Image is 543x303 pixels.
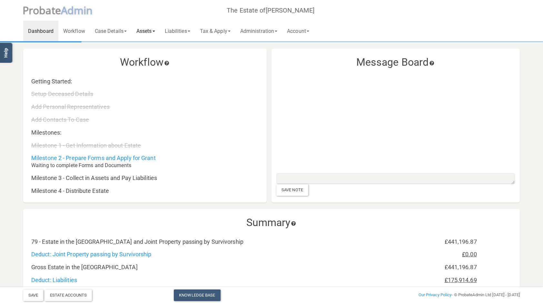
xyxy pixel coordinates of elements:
[174,289,220,301] a: Knowledge Base
[31,161,204,168] div: Waiting to complete Forms and Documents
[45,289,92,301] div: Estate Accounts
[31,142,141,149] a: Milestone 1 - Get Information about Estate
[58,21,90,41] a: Workflow
[23,289,43,301] button: Save
[399,277,482,283] div: £175,914.69
[160,21,195,41] a: Liabilities
[26,264,399,270] div: Gross Estate in the [GEOGRAPHIC_DATA]
[67,3,93,17] span: dmin
[31,277,77,283] a: Deduct: Liabilities
[399,264,482,270] div: £441,196.87
[276,184,308,196] div: Save Note
[26,129,209,136] div: Milestones:
[26,78,209,85] div: Getting Started:
[195,21,235,41] a: Tax & Apply
[31,155,156,161] a: Milestone 2 - Prepare Forms and Apply for Grant
[26,239,399,245] div: 79 - Estate in the [GEOGRAPHIC_DATA] and Joint Property passing by Survivorship
[29,3,61,17] span: robate
[399,251,482,258] div: £0.00
[23,3,61,17] span: P
[31,90,93,97] a: Setup Deceased Details
[31,251,152,258] a: Deduct: Joint Property passing by Survivorship
[61,3,93,17] span: A
[31,103,110,110] a: Add Personal Representatives
[31,187,109,194] a: Milestone 4 - Distribute Estate
[31,116,89,123] a: Add Contacts To Case
[276,57,515,68] h3: Message Board
[28,217,515,228] h3: Summary
[28,57,262,68] h3: Workflow
[356,291,525,299] div: - © ProbateAdmin Ltd [DATE] - [DATE]
[419,292,452,297] a: Our Privacy Policy
[132,21,160,41] a: Assets
[282,21,314,41] a: Account
[235,21,282,41] a: Administration
[90,21,132,41] a: Case Details
[23,21,58,41] a: Dashboard
[31,175,157,181] a: Milestone 3 - Collect in Assets and Pay Liabilities
[399,239,482,245] div: £441,196.87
